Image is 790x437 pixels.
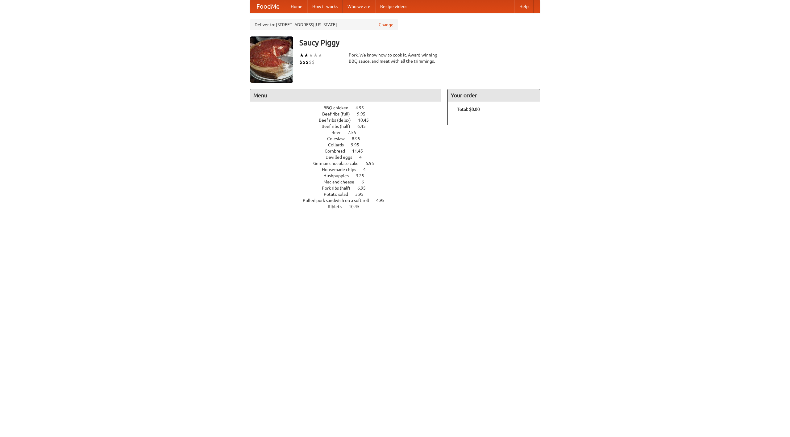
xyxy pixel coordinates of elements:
span: Cornbread [325,149,351,153]
span: German chocolate cake [313,161,365,166]
a: Home [286,0,307,13]
a: Beef ribs (full) 9.95 [322,111,377,116]
h4: Menu [250,89,441,102]
span: Hushpuppies [323,173,355,178]
li: ★ [299,52,304,59]
div: Deliver to: [STREET_ADDRESS][US_STATE] [250,19,398,30]
span: 11.45 [352,149,369,153]
span: 6.45 [357,124,372,129]
span: 8.95 [352,136,366,141]
a: Beef ribs (delux) 10.45 [319,118,380,123]
span: Beef ribs (full) [322,111,356,116]
a: Beer 7.55 [331,130,368,135]
li: $ [306,59,309,65]
span: 4 [359,155,368,160]
a: Who we are [343,0,375,13]
span: Mac and cheese [323,179,360,184]
span: 7.55 [348,130,362,135]
span: 6.95 [357,186,372,191]
li: ★ [318,52,322,59]
a: Collards 9.95 [328,142,371,147]
span: 10.45 [358,118,375,123]
span: 6 [361,179,370,184]
span: 4.95 [355,105,370,110]
a: Riblets 10.45 [328,204,371,209]
span: Housemade chips [322,167,362,172]
h4: Your order [448,89,540,102]
div: Pork. We know how to cook it. Award-winning BBQ sauce, and meat with all the trimmings. [349,52,441,64]
a: Recipe videos [375,0,412,13]
a: BBQ chicken 4.95 [323,105,375,110]
span: Beef ribs (half) [322,124,356,129]
a: Pork ribs (half) 6.95 [322,186,377,191]
a: Pulled pork sandwich on a soft roll 4.95 [303,198,396,203]
span: Beer [331,130,347,135]
span: BBQ chicken [323,105,355,110]
span: 3.95 [355,192,370,197]
span: 5.95 [366,161,380,166]
span: Collards [328,142,350,147]
img: angular.jpg [250,36,293,83]
li: $ [309,59,312,65]
li: ★ [309,52,313,59]
li: $ [302,59,306,65]
span: Pork ribs (half) [322,186,356,191]
b: Total: $0.00 [457,107,480,112]
span: Devilled eggs [326,155,358,160]
a: FoodMe [250,0,286,13]
li: ★ [304,52,309,59]
a: Coleslaw 8.95 [327,136,372,141]
li: $ [312,59,315,65]
li: ★ [313,52,318,59]
h3: Saucy Piggy [299,36,540,49]
span: 9.95 [357,111,372,116]
span: Pulled pork sandwich on a soft roll [303,198,375,203]
span: 4.95 [376,198,391,203]
span: 3.25 [356,173,370,178]
span: 9.95 [351,142,365,147]
span: Coleslaw [327,136,351,141]
a: Beef ribs (half) 6.45 [322,124,377,129]
a: Change [379,22,393,28]
a: Devilled eggs 4 [326,155,373,160]
span: Beef ribs (delux) [319,118,357,123]
span: 4 [363,167,372,172]
a: Cornbread 11.45 [325,149,374,153]
span: Riblets [328,204,348,209]
li: $ [299,59,302,65]
a: Help [514,0,534,13]
a: Mac and cheese 6 [323,179,375,184]
a: Potato salad 3.95 [324,192,375,197]
a: Hushpuppies 3.25 [323,173,376,178]
a: How it works [307,0,343,13]
a: German chocolate cake 5.95 [313,161,385,166]
span: Potato salad [324,192,354,197]
span: 10.45 [349,204,366,209]
a: Housemade chips 4 [322,167,377,172]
